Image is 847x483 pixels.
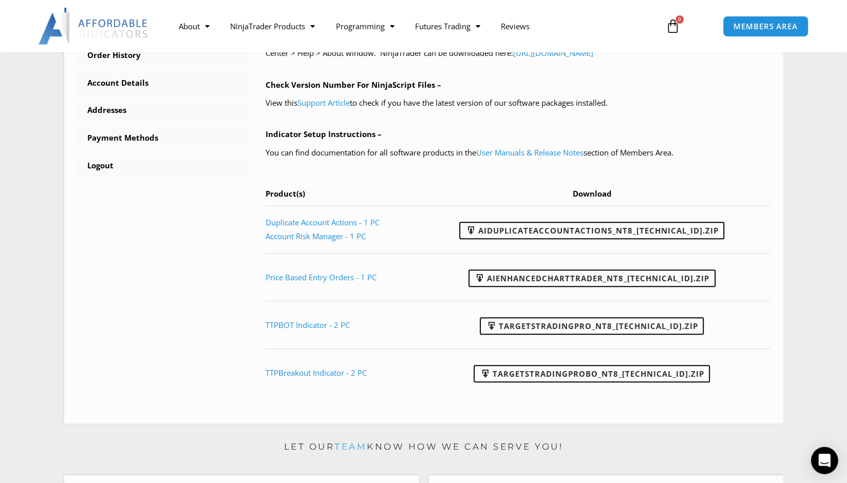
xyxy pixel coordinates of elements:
a: Reviews [490,14,539,38]
a: TTPBOT Indicator - 2 PC [266,320,350,330]
a: Logout [77,152,251,179]
div: Open Intercom Messenger [811,447,838,474]
span: MEMBERS AREA [733,23,798,30]
p: You can find documentation for all software products in the section of Members Area. [266,146,770,160]
a: Price Based Entry Orders - 1 PC [266,272,377,282]
a: About [168,14,220,38]
a: Order History [77,42,251,69]
a: Account Details [77,70,251,96]
a: TTPBreakout Indicator - 2 PC [266,368,367,378]
a: Support Article [297,98,350,108]
a: TargetsTradingPro_NT8_[TECHNICAL_ID].zip [480,317,704,335]
span: 0 [675,15,684,24]
b: Indicator Setup Instructions – [266,129,382,139]
a: AIDuplicateAccountActions_NT8_[TECHNICAL_ID].zip [459,222,724,239]
p: View this to check if you have the latest version of our software packages installed. [266,96,770,110]
a: NinjaTrader Products [220,14,325,38]
p: Let our know how we can serve you! [64,439,783,455]
a: Duplicate Account Actions - 1 PC [266,217,380,227]
a: 0 [650,11,695,41]
span: Product(s) [266,188,305,199]
a: Addresses [77,97,251,124]
b: Check Version Number For NinjaScript Files – [266,80,441,90]
a: team [334,441,367,452]
a: Futures Trading [404,14,490,38]
a: Payment Methods [77,125,251,151]
a: MEMBERS AREA [723,16,808,37]
a: User Manuals & Release Notes [476,147,584,158]
a: Account Risk Manager - 1 PC [266,231,366,241]
a: Programming [325,14,404,38]
a: TargetsTradingProBO_NT8_[TECHNICAL_ID].zip [474,365,710,382]
a: [URL][DOMAIN_NAME] [513,48,593,58]
span: Download [573,188,612,199]
nav: Menu [168,14,653,38]
img: LogoAI | Affordable Indicators – NinjaTrader [39,8,149,45]
a: AIEnhancedChartTrader_NT8_[TECHNICAL_ID].zip [468,269,716,287]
